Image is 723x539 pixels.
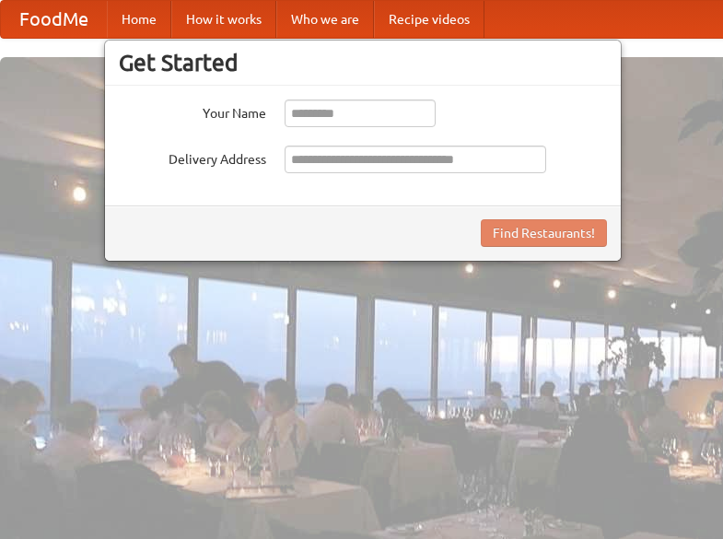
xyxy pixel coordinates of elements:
[374,1,484,38] a: Recipe videos
[119,49,607,76] h3: Get Started
[276,1,374,38] a: Who we are
[171,1,276,38] a: How it works
[119,100,266,123] label: Your Name
[481,219,607,247] button: Find Restaurants!
[119,146,266,169] label: Delivery Address
[107,1,171,38] a: Home
[1,1,107,38] a: FoodMe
